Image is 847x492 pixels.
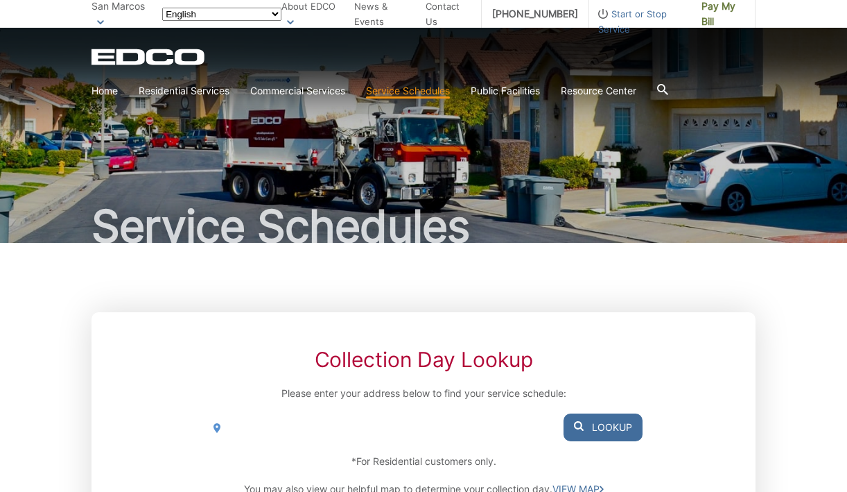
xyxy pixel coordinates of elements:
p: Please enter your address below to find your service schedule: [204,386,643,401]
h2: Collection Day Lookup [204,347,643,372]
a: Home [91,83,118,99]
select: Select a language [162,8,281,21]
a: Commercial Services [250,83,345,99]
h1: Service Schedules [91,204,756,248]
p: *For Residential customers only. [204,454,643,469]
a: Residential Services [139,83,229,99]
a: Public Facilities [471,83,540,99]
button: Lookup [564,414,643,441]
a: Resource Center [561,83,636,99]
a: Service Schedules [366,83,450,99]
a: EDCD logo. Return to the homepage. [91,49,207,65]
